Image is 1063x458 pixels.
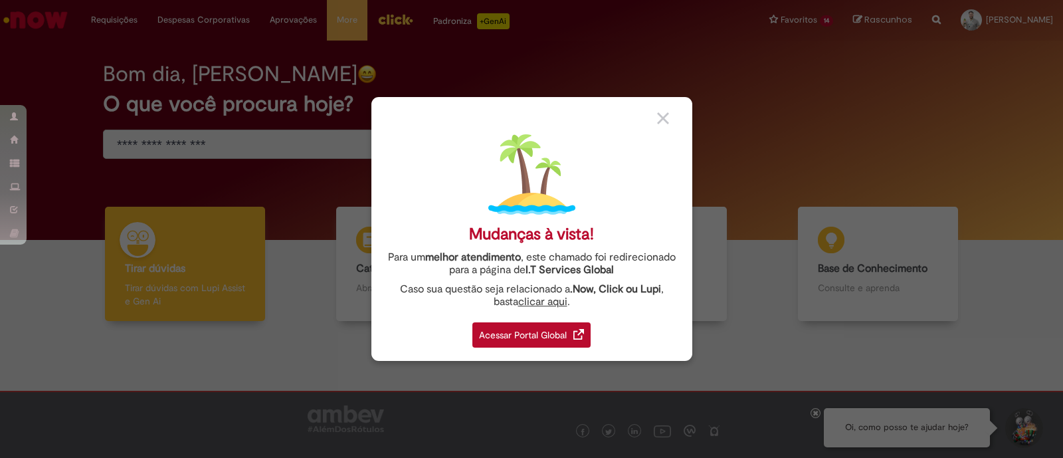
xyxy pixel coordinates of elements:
strong: .Now, Click ou Lupi [570,283,661,296]
img: close_button_grey.png [657,112,669,124]
a: clicar aqui [518,288,567,308]
strong: melhor atendimento [425,251,521,264]
div: Acessar Portal Global [472,322,591,348]
img: island.png [488,131,575,218]
div: Caso sua questão seja relacionado a , basta . [381,283,682,308]
a: Acessar Portal Global [472,315,591,348]
img: redirect_link.png [573,329,584,340]
div: Mudanças à vista! [469,225,594,244]
div: Para um , este chamado foi redirecionado para a página de [381,251,682,277]
a: I.T Services Global [526,256,614,277]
